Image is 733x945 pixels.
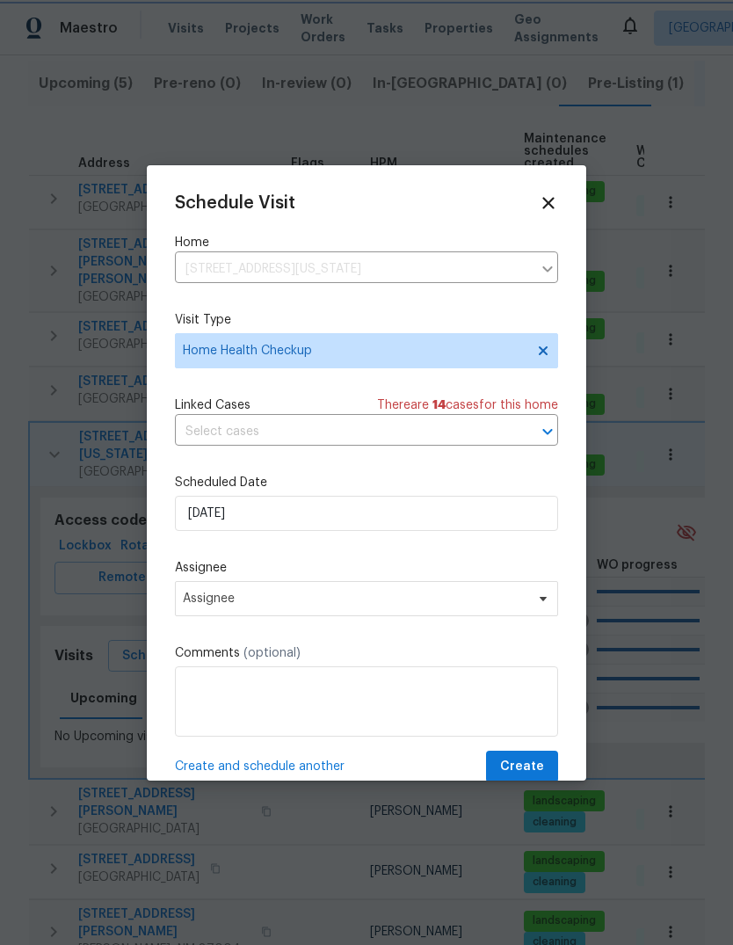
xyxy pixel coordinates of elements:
[175,418,509,446] input: Select cases
[175,256,532,283] input: Enter in an address
[535,419,560,444] button: Open
[243,647,301,659] span: (optional)
[539,193,558,213] span: Close
[175,559,558,577] label: Assignee
[175,396,250,414] span: Linked Cases
[432,399,446,411] span: 14
[175,474,558,491] label: Scheduled Date
[175,311,558,329] label: Visit Type
[175,234,558,251] label: Home
[183,592,527,606] span: Assignee
[486,751,558,783] button: Create
[175,758,345,775] span: Create and schedule another
[175,644,558,662] label: Comments
[175,194,295,212] span: Schedule Visit
[183,342,525,360] span: Home Health Checkup
[500,756,544,778] span: Create
[377,396,558,414] span: There are case s for this home
[175,496,558,531] input: M/D/YYYY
